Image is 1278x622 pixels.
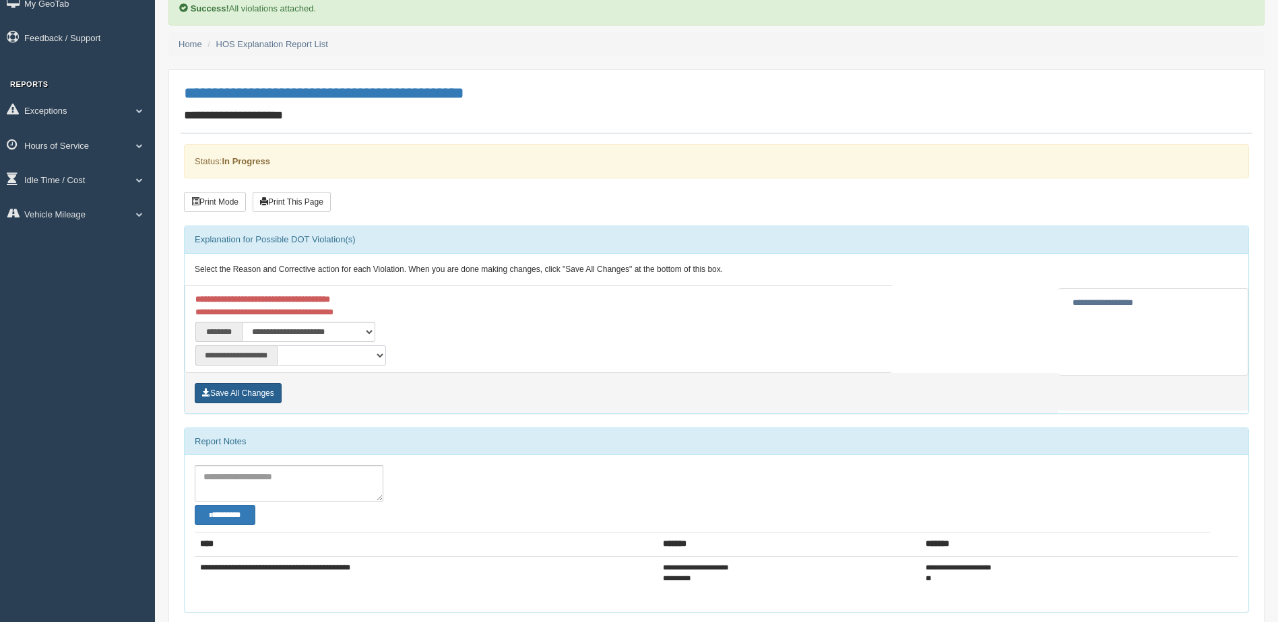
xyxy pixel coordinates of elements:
div: Select the Reason and Corrective action for each Violation. When you are done making changes, cli... [185,254,1248,286]
div: Status: [184,144,1249,178]
button: Print This Page [253,192,331,212]
button: Change Filter Options [195,505,255,525]
a: HOS Explanation Report List [216,39,328,49]
strong: In Progress [222,156,270,166]
button: Save [195,383,282,403]
div: Explanation for Possible DOT Violation(s) [185,226,1248,253]
div: Report Notes [185,428,1248,455]
button: Print Mode [184,192,246,212]
b: Success! [191,3,229,13]
a: Home [179,39,202,49]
